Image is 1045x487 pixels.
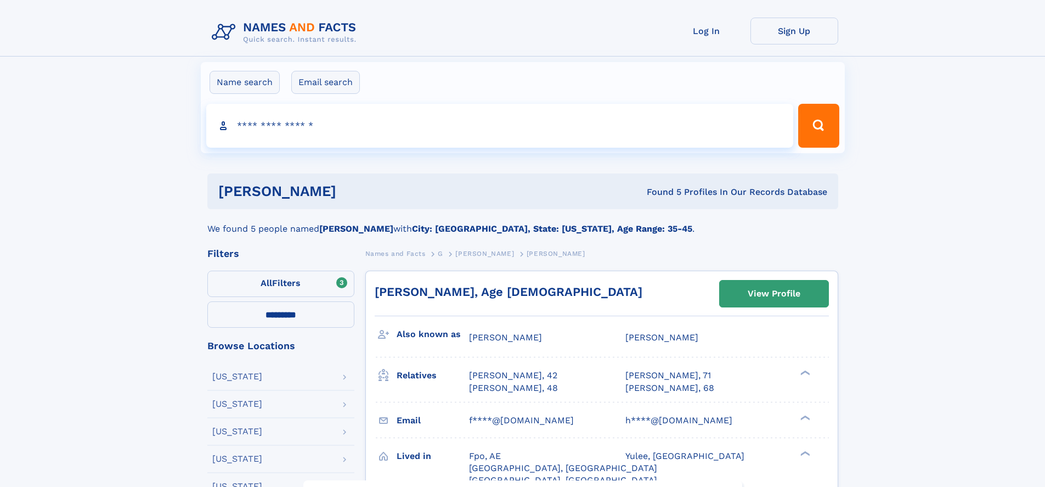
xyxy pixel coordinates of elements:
span: G [438,250,443,258]
a: Names and Facts [365,247,426,260]
div: ❯ [798,370,811,377]
div: ❯ [798,450,811,457]
div: Found 5 Profiles In Our Records Database [492,186,827,198]
a: Log In [663,18,750,44]
span: [PERSON_NAME] [527,250,585,258]
div: ❯ [798,414,811,421]
h3: Also known as [397,325,469,344]
span: [GEOGRAPHIC_DATA], [GEOGRAPHIC_DATA] [469,463,657,473]
span: [PERSON_NAME] [455,250,514,258]
div: Filters [207,249,354,259]
span: [PERSON_NAME] [625,332,698,343]
a: View Profile [720,281,828,307]
label: Filters [207,271,354,297]
a: [PERSON_NAME], 68 [625,382,714,394]
a: [PERSON_NAME], 42 [469,370,557,382]
label: Name search [210,71,280,94]
div: Browse Locations [207,341,354,351]
h3: Relatives [397,366,469,385]
span: Yulee, [GEOGRAPHIC_DATA] [625,451,744,461]
div: View Profile [748,281,800,306]
span: [GEOGRAPHIC_DATA], [GEOGRAPHIC_DATA] [469,475,657,485]
a: [PERSON_NAME], 48 [469,382,558,394]
a: [PERSON_NAME], 71 [625,370,711,382]
input: search input [206,104,794,148]
div: We found 5 people named with . [207,209,838,236]
h1: [PERSON_NAME] [218,184,492,198]
a: G [438,247,443,260]
h3: Lived in [397,447,469,466]
span: [PERSON_NAME] [469,332,542,343]
span: Fpo, AE [469,451,501,461]
div: [US_STATE] [212,372,262,381]
span: All [261,278,272,288]
a: [PERSON_NAME], Age [DEMOGRAPHIC_DATA] [375,285,642,299]
div: [US_STATE] [212,427,262,436]
button: Search Button [798,104,839,148]
b: City: [GEOGRAPHIC_DATA], State: [US_STATE], Age Range: 35-45 [412,223,692,234]
a: Sign Up [750,18,838,44]
h3: Email [397,411,469,430]
div: [US_STATE] [212,400,262,408]
b: [PERSON_NAME] [319,223,393,234]
label: Email search [291,71,360,94]
div: [US_STATE] [212,455,262,463]
img: Logo Names and Facts [207,18,365,47]
a: [PERSON_NAME] [455,247,514,260]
